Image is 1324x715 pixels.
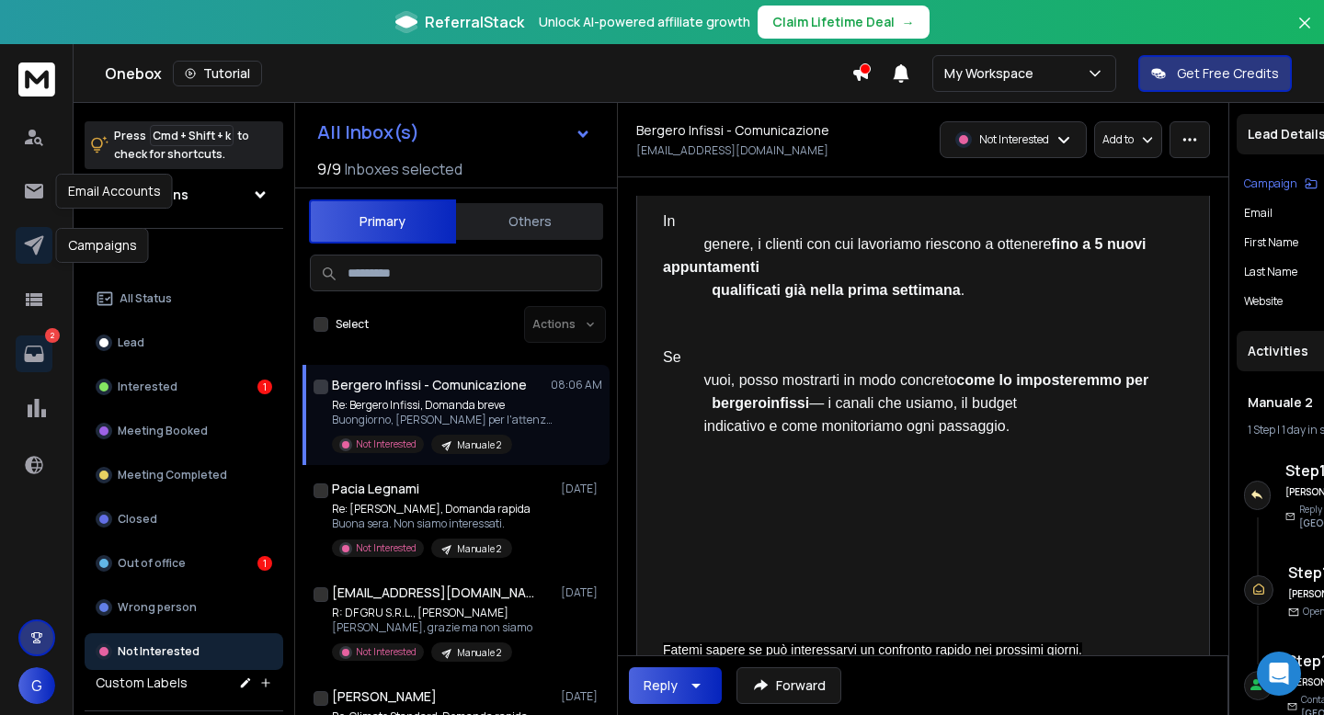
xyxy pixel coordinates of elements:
[561,689,602,704] p: [DATE]
[118,644,200,659] p: Not Interested
[663,213,1150,298] span: In genere, i clienti con cui lavoriamo riescono a ottenere .
[1244,294,1283,309] p: website
[118,556,186,571] p: Out of office
[1244,235,1298,250] p: First Name
[332,687,437,706] h1: [PERSON_NAME]
[457,542,501,556] p: Manuale 2
[85,176,283,213] button: All Campaigns
[663,349,1148,480] span: Se vuoi, posso mostrarti in modo concreto — i canali che usiamo, il budget indicativo e come moni...
[118,380,177,394] p: Interested
[317,158,341,180] span: 9 / 9
[173,61,262,86] button: Tutorial
[663,642,1082,657] span: Fatemi sapere se può interessarvi un confronto rapido nei prossimi giorni.
[18,667,55,704] button: G
[332,502,531,516] p: Re: [PERSON_NAME], Domanda rapida
[56,174,173,209] div: Email Accounts
[332,516,531,531] p: Buona sera. Non siamo interessati.
[56,228,149,263] div: Campaigns
[1244,176,1318,191] button: Campaign
[356,645,417,659] p: Not Interested
[85,369,283,405] button: Interested1
[663,236,1150,298] strong: fino a 5 nuovi appuntamenti qualificati già nella prima settimana
[309,199,456,244] button: Primary
[944,64,1041,83] p: My Workspace
[85,457,283,494] button: Meeting Completed
[425,11,524,33] span: ReferralStack
[902,13,915,31] span: →
[1244,265,1297,279] p: Last Name
[736,667,841,704] button: Forward
[332,398,553,413] p: Re: Bergero Infissi, Domanda breve
[85,633,283,670] button: Not Interested
[257,556,272,571] div: 1
[96,674,188,692] h3: Custom Labels
[1293,11,1317,55] button: Close banner
[1244,176,1297,191] p: Campaign
[45,328,60,343] p: 2
[1257,652,1301,696] div: Open Intercom Messenger
[539,13,750,31] p: Unlock AI-powered affiliate growth
[118,468,227,482] p: Meeting Completed
[561,482,602,496] p: [DATE]
[85,413,283,449] button: Meeting Booked
[16,335,52,372] a: 2
[332,413,553,427] p: Buongiorno, [PERSON_NAME] per l'attenzione
[1244,206,1273,221] p: Email
[356,541,417,555] p: Not Interested
[332,620,532,635] p: [PERSON_NAME], grazie ma non siamo
[457,438,501,452] p: Manuale 2
[456,201,603,242] button: Others
[118,335,144,350] p: Lead
[85,501,283,538] button: Closed
[356,437,417,451] p: Not Interested
[979,132,1049,147] p: Not Interested
[85,244,283,269] h3: Filters
[636,143,828,158] p: [EMAIL_ADDRESS][DOMAIN_NAME]
[336,317,369,332] label: Select
[1177,64,1279,83] p: Get Free Credits
[85,545,283,582] button: Out of office1
[332,480,419,498] h1: Pacia Legnami
[332,584,534,602] h1: [EMAIL_ADDRESS][DOMAIN_NAME]
[118,424,208,438] p: Meeting Booked
[118,512,157,527] p: Closed
[105,61,851,86] div: Onebox
[120,291,172,306] p: All Status
[332,606,532,620] p: R: DF GRU S.R.L., [PERSON_NAME]
[551,378,602,392] p: 08:06 AM
[758,6,930,39] button: Claim Lifetime Deal→
[457,646,501,660] p: Manuale 2
[1138,55,1292,92] button: Get Free Credits
[257,380,272,394] div: 1
[317,123,419,142] h1: All Inbox(s)
[561,585,602,600] p: [DATE]
[332,376,527,394] h1: Bergero Infissi - Comunicazione
[345,158,462,180] h3: Inboxes selected
[629,667,722,704] button: Reply
[150,125,234,146] span: Cmd + Shift + k
[118,600,197,615] p: Wrong person
[636,121,829,140] h1: Bergero Infissi - Comunicazione
[85,280,283,317] button: All Status
[85,324,283,361] button: Lead
[302,114,606,151] button: All Inbox(s)
[1248,422,1275,437] span: 1 Step
[1102,132,1134,147] p: Add to
[85,589,283,626] button: Wrong person
[114,127,249,164] p: Press to check for shortcuts.
[644,676,678,695] div: Reply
